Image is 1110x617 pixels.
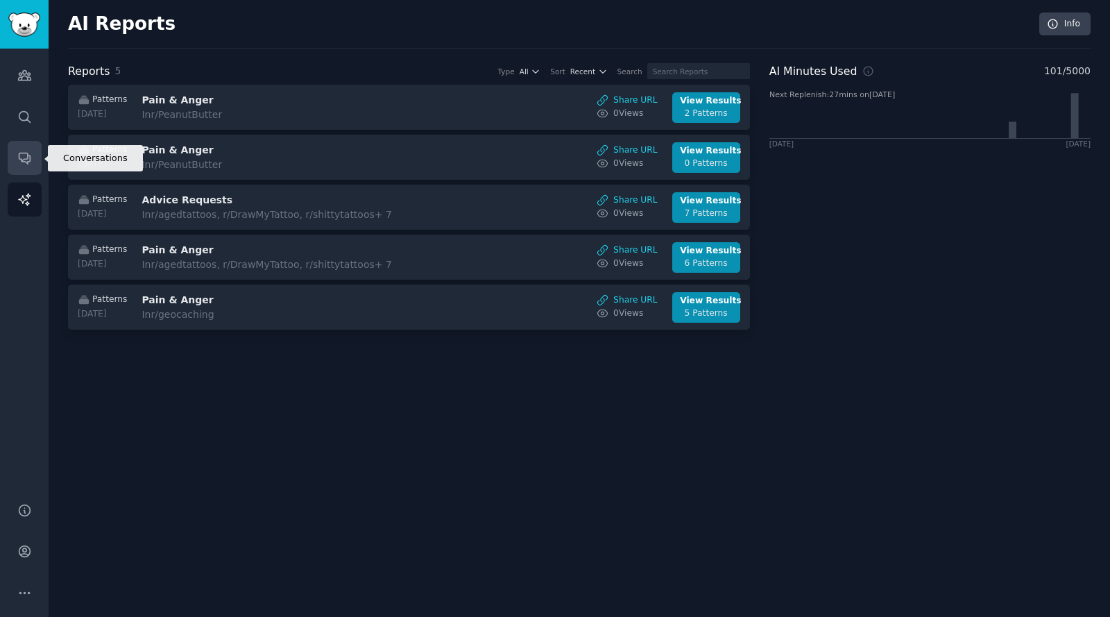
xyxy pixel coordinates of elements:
[92,294,127,306] span: Patterns
[142,293,375,307] h3: Pain & Anger
[498,67,515,76] div: Type
[597,208,658,220] a: 0Views
[520,67,541,76] button: All
[597,257,658,270] a: 0Views
[680,195,732,208] div: View Results
[142,93,375,108] h3: Pain & Anger
[680,208,732,220] div: 7 Patterns
[597,194,658,207] a: Share URL
[550,67,565,76] div: Sort
[617,67,642,76] div: Search
[142,257,391,272] div: In r/agedtattoos, r/DrawMyTattoo, r/shittytattoos + 7
[597,94,658,107] a: Share URL
[597,108,658,120] a: 0Views
[78,258,127,271] div: [DATE]
[520,67,529,76] span: All
[68,63,110,81] h2: Reports
[142,307,375,322] div: In r/geocaching
[769,63,857,81] h2: AI Minutes Used
[597,307,658,320] a: 0Views
[142,108,375,122] div: In r/PeanutButter
[680,108,732,120] div: 2 Patterns
[78,158,127,171] div: [DATE]
[680,95,732,108] div: View Results
[1044,64,1091,78] span: 101 / 5000
[597,144,658,157] a: Share URL
[68,135,750,180] a: Patterns[DATE]Pain & AngerInr/PeanutButterShare URL0ViewsView Results0 Patterns
[114,65,121,76] span: 5
[92,144,127,156] span: Patterns
[647,63,750,79] input: Search Reports
[78,208,127,221] div: [DATE]
[68,285,750,330] a: Patterns[DATE]Pain & AngerInr/geocachingShare URL0ViewsView Results5 Patterns
[68,85,750,130] a: Patterns[DATE]Pain & AngerInr/PeanutButterShare URL0ViewsView Results2 Patterns
[68,13,176,35] h2: AI Reports
[672,242,740,273] a: View Results6 Patterns
[570,67,595,76] span: Recent
[92,244,127,256] span: Patterns
[680,245,732,257] div: View Results
[78,108,127,121] div: [DATE]
[142,143,375,158] h3: Pain & Anger
[672,192,740,223] a: View Results7 Patterns
[142,158,375,172] div: In r/PeanutButter
[680,158,732,170] div: 0 Patterns
[142,208,391,222] div: In r/agedtattoos, r/DrawMyTattoo, r/shittytattoos + 7
[92,194,127,206] span: Patterns
[8,12,40,37] img: GummySearch logo
[672,92,740,123] a: View Results2 Patterns
[68,235,750,280] a: Patterns[DATE]Pain & AngerInr/agedtattoos, r/DrawMyTattoo, r/shittytattoos+ 7Share URL0ViewsView ...
[92,94,127,106] span: Patterns
[680,307,732,320] div: 5 Patterns
[680,145,732,158] div: View Results
[680,257,732,270] div: 6 Patterns
[142,243,375,257] h3: Pain & Anger
[597,244,658,257] a: Share URL
[597,294,658,307] a: Share URL
[68,185,750,230] a: Patterns[DATE]Advice RequestsInr/agedtattoos, r/DrawMyTattoo, r/shittytattoos+ 7Share URL0ViewsVi...
[78,308,127,321] div: [DATE]
[597,158,658,170] a: 0Views
[672,292,740,323] a: View Results5 Patterns
[769,139,794,149] div: [DATE]
[769,90,895,99] text: Next Replenish: 27 mins on [DATE]
[672,142,740,173] a: View Results0 Patterns
[680,295,732,307] div: View Results
[1066,139,1091,149] div: [DATE]
[142,193,375,208] h3: Advice Requests
[570,67,608,76] button: Recent
[1039,12,1091,36] a: Info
